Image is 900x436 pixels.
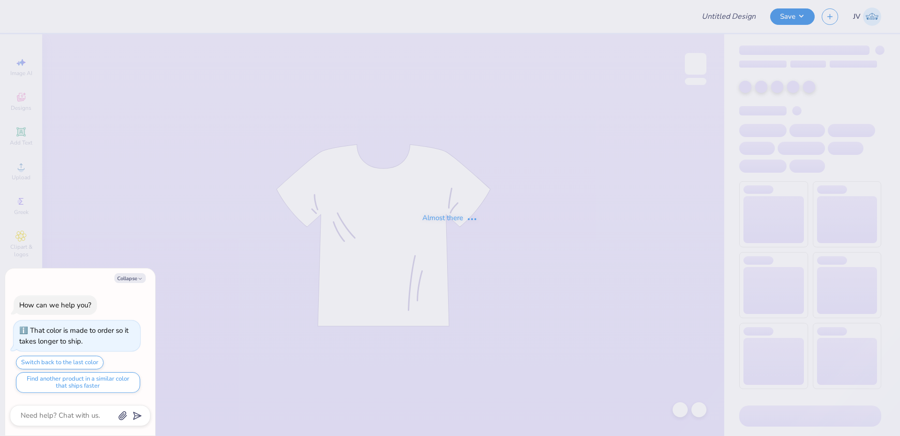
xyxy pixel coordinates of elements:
[114,273,146,283] button: Collapse
[422,213,478,223] div: Almost there
[16,356,104,369] button: Switch back to the last color
[16,372,140,393] button: Find another product in a similar color that ships faster
[19,326,128,346] div: That color is made to order so it takes longer to ship.
[19,300,91,310] div: How can we help you?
